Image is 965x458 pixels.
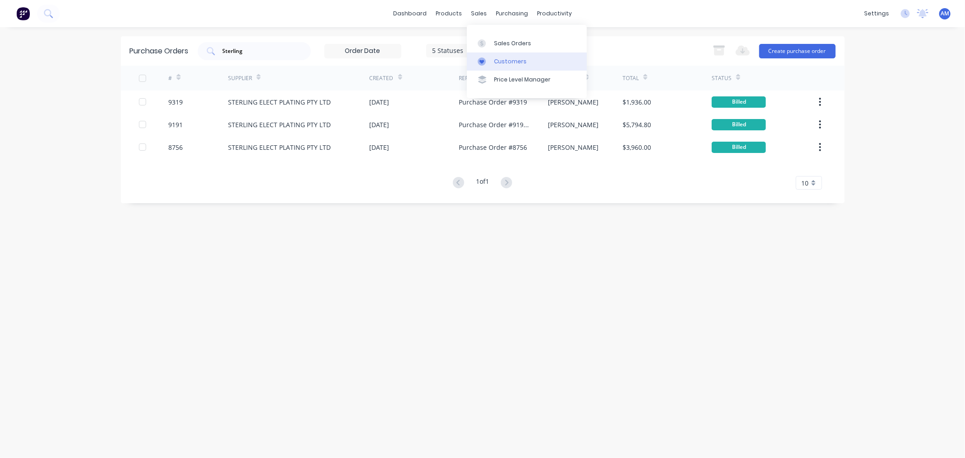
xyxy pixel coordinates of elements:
div: Status [712,74,732,82]
div: Customers [494,57,527,66]
div: Billed [712,142,766,153]
div: purchasing [491,7,532,20]
div: Purchase Order #8756 [459,143,527,152]
div: Purchase Order #9319 [459,97,527,107]
span: AM [941,10,949,18]
img: Factory [16,7,30,20]
div: [PERSON_NAME] [548,97,599,107]
a: dashboard [389,7,431,20]
div: Reference [459,74,488,82]
div: # [168,74,172,82]
div: Total [623,74,639,82]
div: productivity [532,7,576,20]
div: 9191 [168,120,183,129]
div: Billed [712,96,766,108]
div: $5,794.80 [623,120,651,129]
div: [PERSON_NAME] [548,143,599,152]
div: Purchase Orders [130,46,189,57]
span: 10 [802,178,809,188]
div: $1,936.00 [623,97,651,107]
div: STERLING ELECT PLATING PTY LTD [228,97,331,107]
div: STERLING ELECT PLATING PTY LTD [228,143,331,152]
div: Billed [712,119,766,130]
div: [DATE] [370,97,390,107]
input: Order Date [325,44,401,58]
div: sales [466,7,491,20]
div: Supplier [228,74,252,82]
div: 8756 [168,143,183,152]
div: products [431,7,466,20]
div: 5 Statuses [432,46,497,55]
div: 1 of 1 [476,177,489,190]
div: Sales Orders [494,39,531,48]
div: 9319 [168,97,183,107]
div: STERLING ELECT PLATING PTY LTD [228,120,331,129]
a: Sales Orders [467,34,587,52]
div: Created [370,74,394,82]
div: settings [860,7,894,20]
div: Purchase Order #9191 - STERLING ELECT PLATING PTY LTD [459,120,530,129]
div: [DATE] [370,143,390,152]
div: Price Level Manager [494,76,551,84]
input: Search purchase orders... [222,47,297,56]
div: [DATE] [370,120,390,129]
div: $3,960.00 [623,143,651,152]
div: [PERSON_NAME] [548,120,599,129]
a: Price Level Manager [467,71,587,89]
button: Create purchase order [759,44,836,58]
a: Customers [467,52,587,71]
